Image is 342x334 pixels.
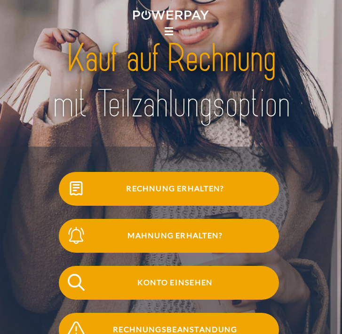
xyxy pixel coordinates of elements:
[71,172,278,206] span: Rechnung erhalten?
[59,172,279,206] button: Rechnung erhalten?
[65,225,87,246] img: qb_bell.svg
[47,264,291,302] a: Konto einsehen
[71,266,278,300] span: Konto einsehen
[133,10,209,20] img: logo-powerpay-white.svg
[65,178,87,199] img: qb_bill.svg
[47,217,291,255] a: Mahnung erhalten?
[71,219,278,253] span: Mahnung erhalten?
[65,272,87,293] img: qb_search.svg
[59,266,279,300] button: Konto einsehen
[24,33,318,129] img: title-powerpay_de.svg
[47,170,291,208] a: Rechnung erhalten?
[59,219,279,253] button: Mahnung erhalten?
